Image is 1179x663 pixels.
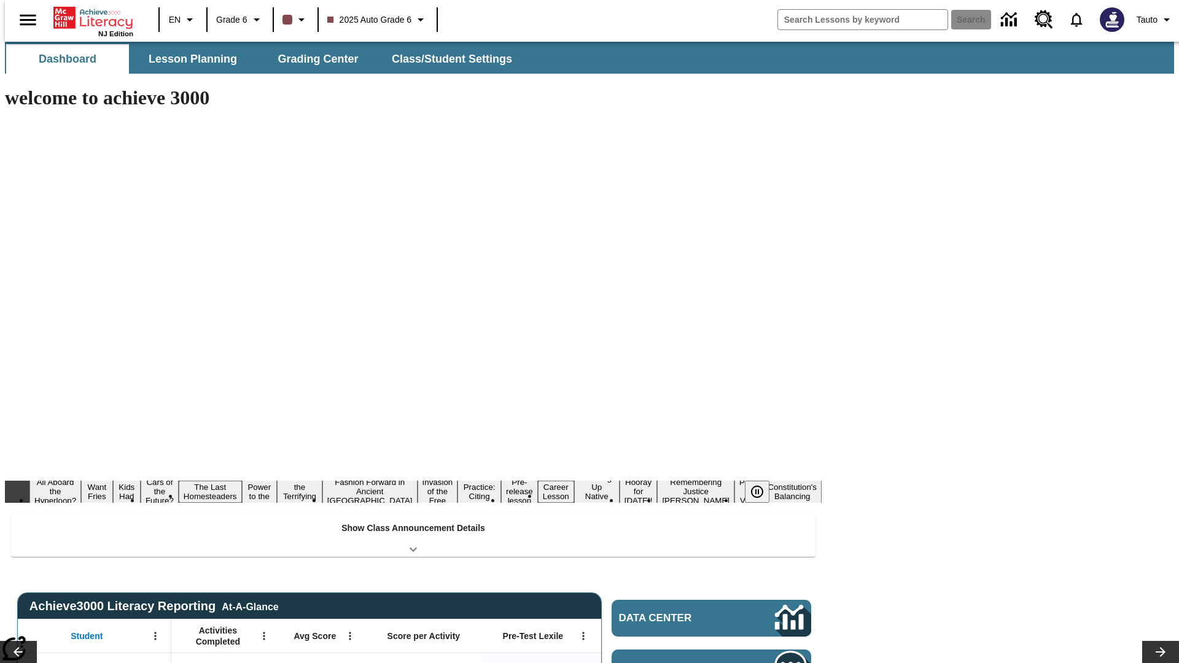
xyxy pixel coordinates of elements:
span: Tauto [1137,14,1158,26]
button: Class: 2025 Auto Grade 6, Select your class [322,9,434,31]
button: Slide 13 Cooking Up Native Traditions [574,471,620,512]
button: Pause [745,481,769,503]
span: Class/Student Settings [392,52,512,66]
button: Open Menu [255,627,273,645]
span: Dashboard [39,52,96,66]
button: Slide 12 Career Lesson [538,481,574,503]
button: Slide 17 The Constitution's Balancing Act [763,471,822,512]
span: Lesson Planning [149,52,237,66]
span: Pre-Test Lexile [503,630,564,642]
button: Lesson Planning [131,44,254,74]
button: Slide 6 Solar Power to the People [242,471,278,512]
button: Slide 4 Cars of the Future? [141,476,179,507]
div: SubNavbar [5,42,1174,74]
div: Show Class Announcement Details [11,514,815,557]
div: Home [53,4,133,37]
button: Slide 9 The Invasion of the Free CD [418,467,458,516]
button: Slide 14 Hooray for Constitution Day! [620,476,658,507]
h1: welcome to achieve 3000 [5,87,822,109]
span: Grade 6 [216,14,247,26]
button: Slide 8 Fashion Forward in Ancient Rome [322,476,418,507]
button: Dashboard [6,44,129,74]
button: Select a new avatar [1092,4,1132,36]
button: Class color is dark brown. Change class color [278,9,314,31]
input: search field [778,10,947,29]
button: Slide 16 Point of View [734,476,763,507]
a: Data Center [994,3,1027,37]
button: Slide 3 Dirty Jobs Kids Had To Do [113,462,141,521]
div: Pause [745,481,782,503]
p: Show Class Announcement Details [341,522,485,535]
button: Slide 1 All Aboard the Hyperloop? [29,476,81,507]
button: Open Menu [341,627,359,645]
div: At-A-Glance [222,599,278,613]
button: Slide 7 Attack of the Terrifying Tomatoes [277,471,322,512]
button: Profile/Settings [1132,9,1179,31]
span: Achieve3000 Literacy Reporting [29,599,279,613]
span: Avg Score [294,630,336,642]
button: Slide 10 Mixed Practice: Citing Evidence [457,471,501,512]
button: Slide 15 Remembering Justice O'Connor [657,476,734,507]
span: 2025 Auto Grade 6 [327,14,412,26]
button: Class/Student Settings [382,44,522,74]
span: Data Center [619,612,734,624]
a: Resource Center, Will open in new tab [1027,3,1060,36]
span: Activities Completed [177,625,259,647]
button: Slide 5 The Last Homesteaders [179,481,242,503]
button: Slide 2 Do You Want Fries With That? [81,462,112,521]
button: Lesson carousel, Next [1142,641,1179,663]
button: Open Menu [146,627,165,645]
button: Open side menu [10,2,46,38]
div: SubNavbar [5,44,523,74]
span: Score per Activity [387,630,461,642]
img: Avatar [1100,7,1124,32]
span: EN [169,14,181,26]
a: Notifications [1060,4,1092,36]
button: Grading Center [257,44,379,74]
button: Grade: Grade 6, Select a grade [211,9,269,31]
button: Open Menu [574,627,593,645]
span: Student [71,630,103,642]
button: Language: EN, Select a language [163,9,203,31]
a: Home [53,6,133,30]
span: NJ Edition [98,30,133,37]
button: Slide 11 Pre-release lesson [501,476,538,507]
span: Grading Center [278,52,358,66]
a: Data Center [612,600,811,637]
